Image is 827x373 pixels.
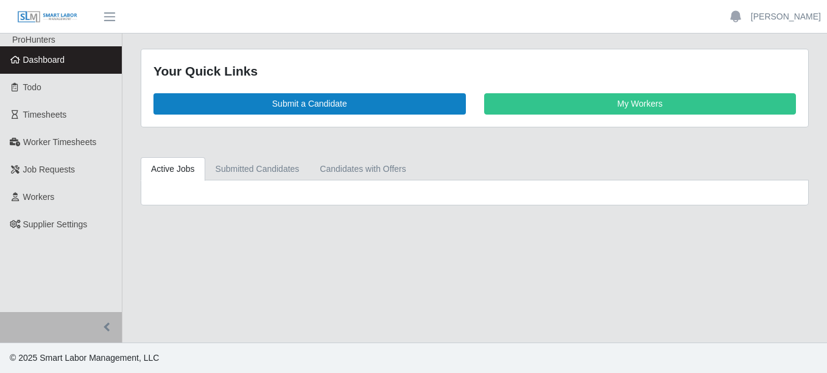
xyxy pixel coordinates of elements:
span: © 2025 Smart Labor Management, LLC [10,353,159,363]
span: Dashboard [23,55,65,65]
span: Todo [23,82,41,92]
a: [PERSON_NAME] [751,10,821,23]
span: Timesheets [23,110,67,119]
a: Submit a Candidate [153,93,466,115]
span: ProHunters [12,35,55,44]
span: Job Requests [23,165,76,174]
a: My Workers [484,93,797,115]
span: Worker Timesheets [23,137,96,147]
span: Supplier Settings [23,219,88,229]
a: Active Jobs [141,157,205,181]
img: SLM Logo [17,10,78,24]
span: Workers [23,192,55,202]
a: Submitted Candidates [205,157,310,181]
a: Candidates with Offers [309,157,416,181]
div: Your Quick Links [153,62,796,81]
